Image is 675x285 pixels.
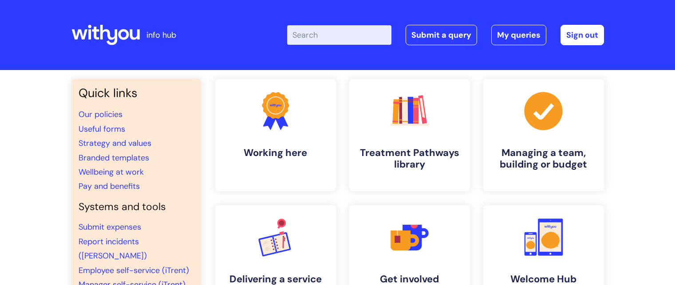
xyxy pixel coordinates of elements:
a: Our policies [79,109,122,120]
div: | - [287,25,604,45]
input: Search [287,25,391,45]
h4: Managing a team, building or budget [490,147,597,171]
a: Submit expenses [79,222,141,232]
h4: Systems and tools [79,201,194,213]
h3: Quick links [79,86,194,100]
a: Employee self-service (iTrent) [79,265,189,276]
h4: Working here [222,147,329,159]
h4: Get involved [356,273,463,285]
a: Treatment Pathways library [349,79,470,191]
a: Useful forms [79,124,125,134]
p: info hub [146,28,176,42]
a: Submit a query [406,25,477,45]
a: My queries [491,25,546,45]
h4: Welcome Hub [490,273,597,285]
a: Sign out [561,25,604,45]
a: Working here [215,79,336,191]
a: Strategy and values [79,138,151,148]
a: Report incidents ([PERSON_NAME]) [79,236,147,261]
a: Branded templates [79,152,149,163]
h4: Treatment Pathways library [356,147,463,171]
a: Managing a team, building or budget [483,79,604,191]
h4: Delivering a service [222,273,329,285]
a: Wellbeing at work [79,167,144,177]
a: Pay and benefits [79,181,140,191]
